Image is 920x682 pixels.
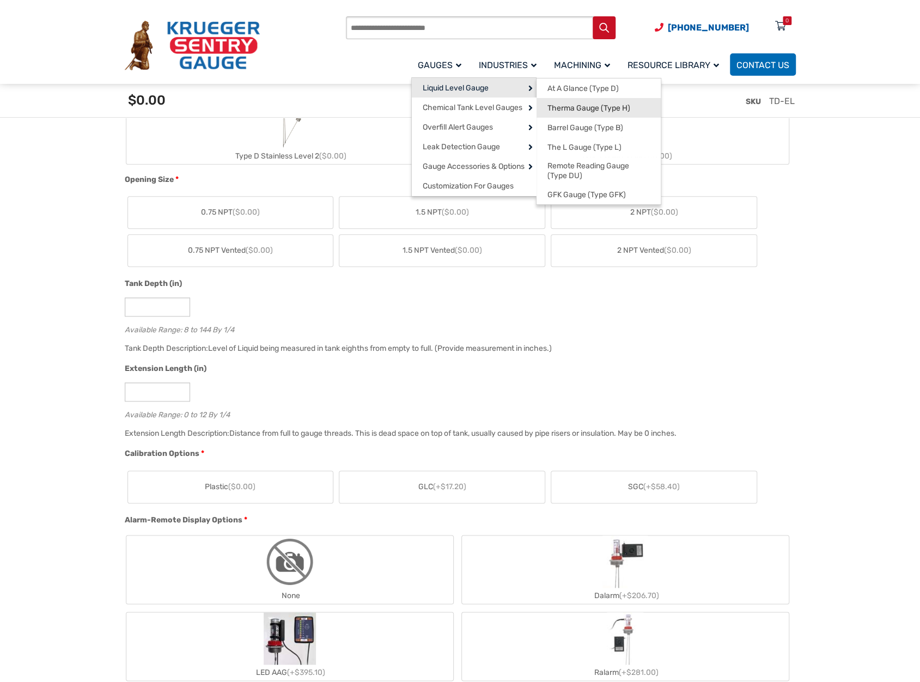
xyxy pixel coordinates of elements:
span: SKU [746,97,761,106]
span: Extension Length (in) [125,364,206,373]
span: At A Glance (Type D) [547,84,619,94]
span: Machining [554,60,610,70]
span: ($0.00) [455,246,482,255]
div: Type D Stainless Level 2 [126,148,453,164]
a: Gauge Accessories & Options [412,156,536,176]
span: ($0.00) [319,151,346,161]
span: 2 NPT Vented [617,245,691,256]
a: Remote Reading Gauge (Type DU) [537,157,661,185]
span: 0.75 NPT [201,206,260,218]
div: Available Range: 0 to 12 By 1/4 [125,408,790,418]
span: TD-EL [769,96,795,106]
img: Krueger Sentry Gauge [125,21,260,71]
span: Contact Us [736,60,789,70]
abbr: required [175,174,179,185]
span: ($0.00) [442,208,469,217]
span: SGC [628,481,680,492]
a: Leak Detection Gauge [412,137,536,156]
span: Gauges [418,60,461,70]
span: Extension Length Description: [125,429,229,438]
a: Industries [472,52,547,77]
span: ($0.00) [228,482,255,491]
a: Gauges [411,52,472,77]
span: ($0.00) [651,208,678,217]
div: Available Range: 8 to 144 By 1/4 [125,323,790,333]
span: Alarm-Remote Display Options [125,515,242,525]
span: (+$206.70) [619,591,659,600]
span: Tank Depth (in) [125,279,182,288]
span: Liquid Level Gauge [423,83,489,93]
span: Opening Size [125,175,174,184]
a: At A Glance (Type D) [537,78,661,98]
div: LED AAG [126,665,453,680]
span: GLC [418,481,466,492]
div: Distance from full to gauge threads. This is dead space on top of tank, usually caused by pipe ri... [229,429,677,438]
span: Tank Depth Description: [125,344,208,353]
a: Contact Us [730,53,796,76]
a: Machining [547,52,621,77]
label: LED AAG [126,612,453,680]
span: Resource Library [627,60,719,70]
span: Remote Reading Gauge (Type DU) [547,161,650,180]
div: Ralarm [462,665,789,680]
span: ($0.00) [246,246,273,255]
span: (+$395.10) [287,668,325,677]
label: None [126,535,453,604]
a: Phone Number (920) 434-8860 [655,21,749,34]
div: Level of Liquid being measured in tank eighths from empty to full. (Provide measurement in inches.) [208,344,552,353]
a: Resource Library [621,52,730,77]
a: Chemical Tank Level Gauges [412,98,536,117]
div: Dalarm [462,588,789,604]
label: Ralarm [462,612,789,680]
abbr: required [201,448,204,459]
span: Chemical Tank Level Gauges [423,103,522,113]
span: The L Gauge (Type L) [547,143,622,153]
a: The L Gauge (Type L) [537,137,661,157]
span: Industries [479,60,537,70]
span: (+$281.00) [619,668,659,677]
span: [PHONE_NUMBER] [668,22,749,33]
span: Calibration Options [125,449,199,458]
a: Therma Gauge (Type H) [537,98,661,118]
span: Leak Detection Gauge [423,142,500,152]
span: Customization For Gauges [423,181,514,191]
a: Overfill Alert Gauges [412,117,536,137]
span: ($0.00) [233,208,260,217]
a: GFK Gauge (Type GFK) [537,185,661,204]
span: (+$58.40) [643,482,680,491]
label: Dalarm [462,535,789,604]
span: Barrel Gauge (Type B) [547,123,623,133]
label: Type D Stainless Level 2 [126,96,453,164]
span: (+$17.20) [433,482,466,491]
span: GFK Gauge (Type GFK) [547,190,626,200]
span: 0.75 NPT Vented [188,245,273,256]
a: Barrel Gauge (Type B) [537,118,661,137]
div: 0 [785,16,789,25]
a: Liquid Level Gauge [412,78,536,98]
abbr: required [244,514,247,526]
span: Gauge Accessories & Options [423,162,525,172]
span: 2 NPT [630,206,678,218]
span: Overfill Alert Gauges [423,123,493,132]
span: Plastic [205,481,255,492]
span: Therma Gauge (Type H) [547,103,630,113]
span: 1.5 NPT Vented [403,245,482,256]
a: Customization For Gauges [412,176,536,196]
span: 1.5 NPT [416,206,469,218]
span: ($0.00) [664,246,691,255]
div: None [126,588,453,604]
